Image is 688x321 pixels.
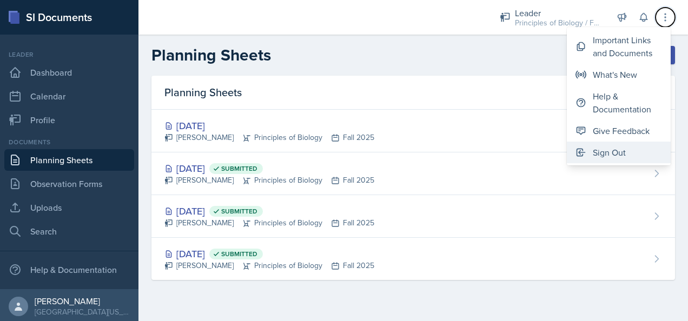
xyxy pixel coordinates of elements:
a: Uploads [4,197,134,218]
div: Documents [4,137,134,147]
div: Principles of Biology / Fall 2025 [515,17,601,29]
div: [PERSON_NAME] Principles of Biology Fall 2025 [164,260,374,271]
a: [DATE] Submitted [PERSON_NAME]Principles of BiologyFall 2025 [151,238,675,280]
span: Submitted [221,207,257,216]
div: Give Feedback [593,124,650,137]
div: Help & Documentation [593,90,662,116]
div: [GEOGRAPHIC_DATA][US_STATE] [35,306,130,317]
span: Submitted [221,164,257,173]
button: Important Links and Documents [567,29,671,64]
div: [PERSON_NAME] Principles of Biology Fall 2025 [164,132,374,143]
a: [DATE] [PERSON_NAME]Principles of BiologyFall 2025 [151,110,675,152]
span: Submitted [221,250,257,258]
div: Leader [515,6,601,19]
div: Sign Out [593,146,626,159]
div: [DATE] [164,118,374,133]
a: Planning Sheets [4,149,134,171]
a: Dashboard [4,62,134,83]
div: [DATE] [164,204,374,218]
a: Profile [4,109,134,131]
button: Give Feedback [567,120,671,142]
div: [PERSON_NAME] Principles of Biology Fall 2025 [164,175,374,186]
a: [DATE] Submitted [PERSON_NAME]Principles of BiologyFall 2025 [151,152,675,195]
div: Important Links and Documents [593,34,662,59]
div: [DATE] [164,161,374,176]
button: Sign Out [567,142,671,163]
a: Search [4,220,134,242]
a: [DATE] Submitted [PERSON_NAME]Principles of BiologyFall 2025 [151,195,675,238]
a: Observation Forms [4,173,134,195]
div: [PERSON_NAME] [35,296,130,306]
button: Help & Documentation [567,85,671,120]
button: What's New [567,64,671,85]
h2: Planning Sheets [151,45,271,65]
div: [DATE] [164,246,374,261]
div: Planning Sheets [151,76,675,110]
div: What's New [593,68,637,81]
div: Leader [4,50,134,59]
div: Help & Documentation [4,259,134,280]
div: [PERSON_NAME] Principles of Biology Fall 2025 [164,217,374,229]
a: Calendar [4,85,134,107]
